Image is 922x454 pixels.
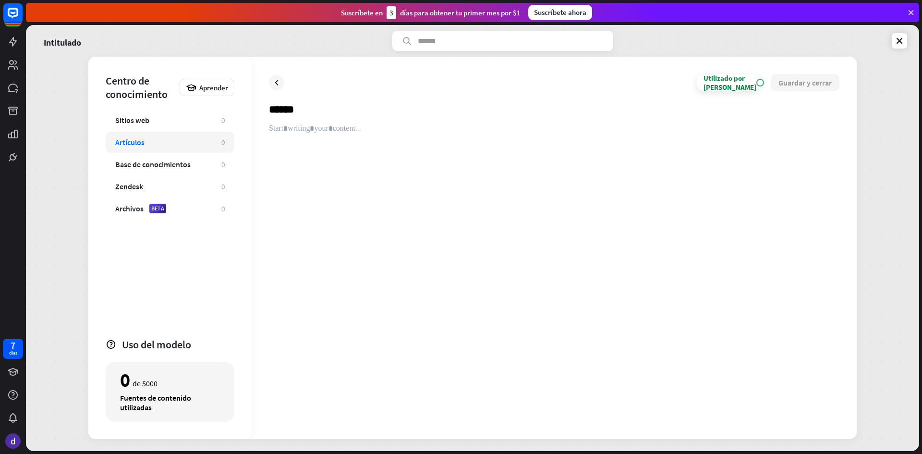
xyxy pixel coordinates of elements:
[400,8,521,17] font: días para obtener tu primer mes por $1
[115,204,144,213] font: Archivos
[221,182,225,191] font: 0
[122,338,191,351] font: Uso del modelo
[151,205,164,212] font: BETA
[389,8,393,17] font: 3
[778,78,832,87] font: Guardar y cerrar
[534,8,586,17] font: Suscríbete ahora
[115,182,143,191] font: Zendesk
[341,8,383,17] font: Suscríbete en
[44,37,81,48] font: Intitulado
[115,115,149,125] font: Sitios web
[120,368,130,392] font: 0
[8,4,36,33] button: Abrir el widget de chat LiveChat
[133,379,158,388] font: de 5000
[221,204,225,213] font: 0
[9,350,17,356] font: días
[44,31,81,51] a: Intitulado
[704,74,756,92] font: Utilizado por [PERSON_NAME]
[221,116,225,125] font: 0
[120,393,191,412] font: Fuentes de contenido utilizadas
[199,83,228,92] font: Aprender
[115,137,145,147] font: Artículos
[3,339,23,359] a: 7 días
[221,160,225,169] font: 0
[115,160,191,169] font: Base de conocimientos
[221,138,225,147] font: 0
[11,339,15,351] font: 7
[106,74,168,101] font: Centro de conocimiento
[771,74,839,91] button: Guardar y cerrar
